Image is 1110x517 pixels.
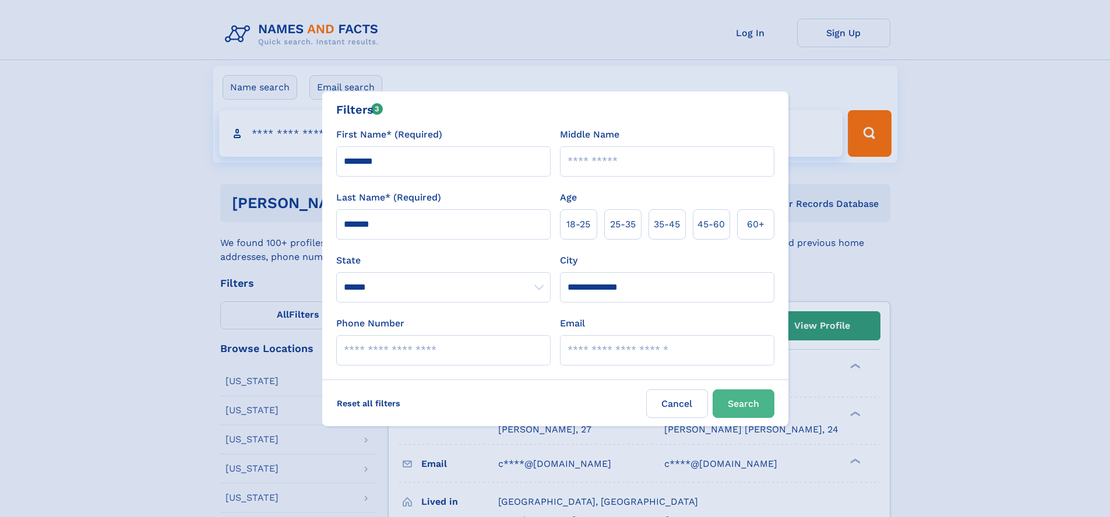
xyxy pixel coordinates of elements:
[646,389,708,418] label: Cancel
[697,217,725,231] span: 45‑60
[560,254,577,268] label: City
[336,191,441,205] label: Last Name* (Required)
[747,217,764,231] span: 60+
[560,191,577,205] label: Age
[336,101,383,118] div: Filters
[560,316,585,330] label: Email
[654,217,680,231] span: 35‑45
[610,217,636,231] span: 25‑35
[329,389,408,417] label: Reset all filters
[336,254,551,268] label: State
[336,316,404,330] label: Phone Number
[713,389,774,418] button: Search
[566,217,590,231] span: 18‑25
[336,128,442,142] label: First Name* (Required)
[560,128,619,142] label: Middle Name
